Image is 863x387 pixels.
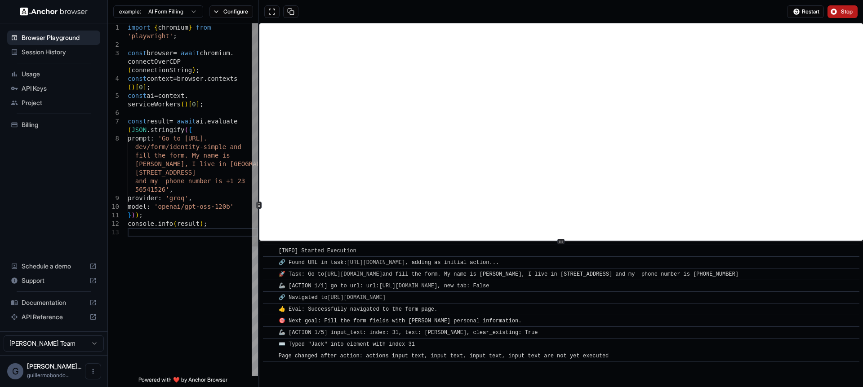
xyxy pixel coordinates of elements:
[85,363,101,379] button: Open menu
[20,7,88,16] img: Anchor Logo
[7,81,100,96] div: API Keys
[787,5,824,18] button: Restart
[209,5,253,18] button: Configure
[7,259,100,273] div: Schedule a demo
[7,310,100,324] div: API Reference
[7,31,100,45] div: Browser Playground
[27,362,81,370] span: Guillermo Bondonno
[7,118,100,132] div: Billing
[22,262,86,271] span: Schedule a demo
[119,8,141,15] span: example:
[7,295,100,310] div: Documentation
[283,5,298,18] button: Copy session ID
[22,70,97,79] span: Usage
[22,312,86,321] span: API Reference
[7,363,23,379] div: G
[22,98,97,107] span: Project
[22,33,97,42] span: Browser Playground
[841,8,854,15] span: Stop
[22,84,97,93] span: API Keys
[264,5,280,18] button: Open in full screen
[7,67,100,81] div: Usage
[7,273,100,288] div: Support
[22,120,97,129] span: Billing
[7,96,100,110] div: Project
[22,298,86,307] span: Documentation
[7,45,100,59] div: Session History
[827,5,858,18] button: Stop
[802,8,819,15] span: Restart
[22,276,86,285] span: Support
[27,372,70,378] span: guillermobondonno@gmail.com
[22,48,97,57] span: Session History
